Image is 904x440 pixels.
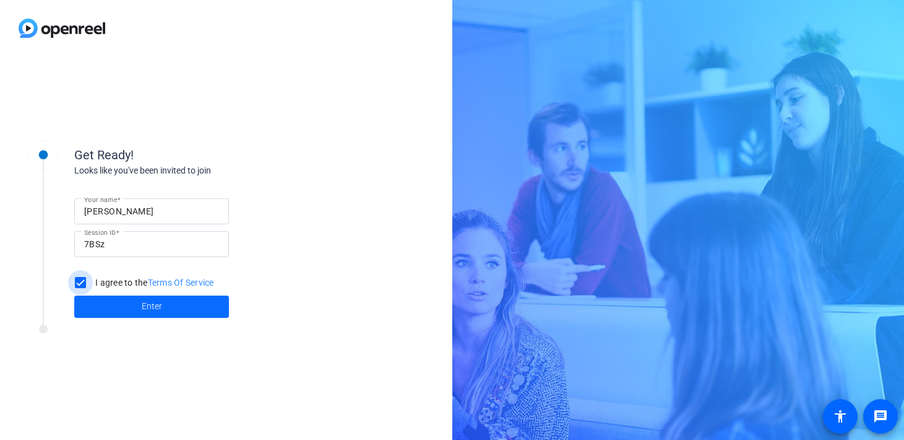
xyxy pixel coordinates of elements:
[833,409,848,424] mat-icon: accessibility
[142,300,162,313] span: Enter
[873,409,888,424] mat-icon: message
[74,146,322,164] div: Get Ready!
[84,229,116,236] mat-label: Session ID
[84,196,117,203] mat-label: Your name
[74,164,322,177] div: Looks like you've been invited to join
[148,278,214,288] a: Terms Of Service
[74,296,229,318] button: Enter
[93,276,214,289] label: I agree to the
